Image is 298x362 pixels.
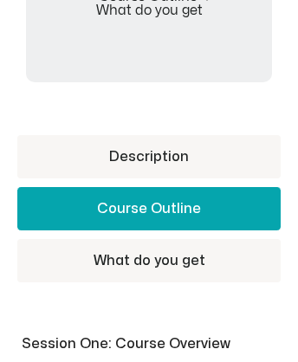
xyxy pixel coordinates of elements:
[22,333,276,354] p: Session One: Course Overview
[17,239,281,282] a: What do you get
[17,135,281,178] a: Description
[96,3,203,17] a: What do you get
[17,187,281,230] a: Course Outline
